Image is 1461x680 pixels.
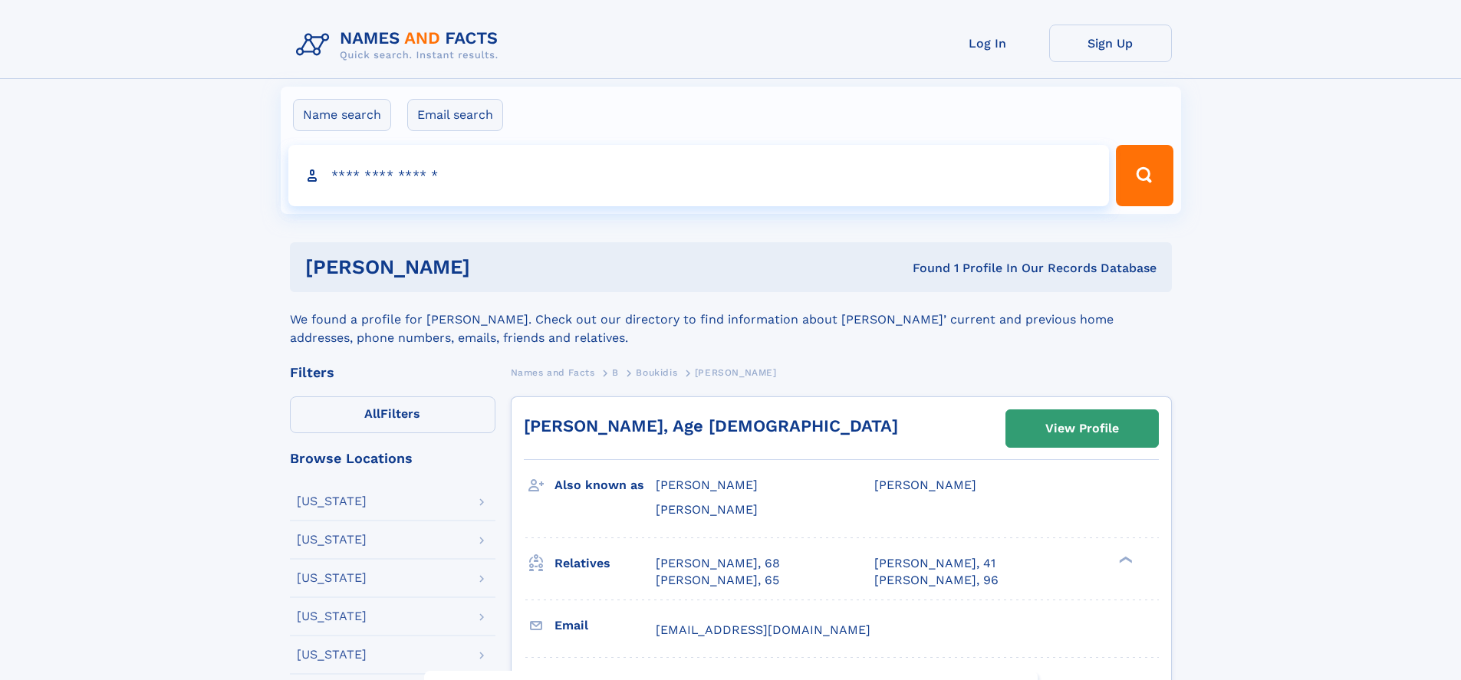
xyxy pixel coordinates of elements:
[288,145,1110,206] input: search input
[1115,554,1134,564] div: ❯
[612,367,619,378] span: B
[290,396,495,433] label: Filters
[612,363,619,382] a: B
[656,478,758,492] span: [PERSON_NAME]
[874,572,999,589] a: [PERSON_NAME], 96
[290,292,1172,347] div: We found a profile for [PERSON_NAME]. Check out our directory to find information about [PERSON_N...
[511,363,595,382] a: Names and Facts
[297,534,367,546] div: [US_STATE]
[636,363,677,382] a: Boukidis
[290,452,495,465] div: Browse Locations
[656,572,779,589] a: [PERSON_NAME], 65
[290,25,511,66] img: Logo Names and Facts
[874,555,995,572] a: [PERSON_NAME], 41
[1116,145,1173,206] button: Search Button
[554,472,656,498] h3: Also known as
[1045,411,1119,446] div: View Profile
[290,366,495,379] div: Filters
[695,367,777,378] span: [PERSON_NAME]
[293,99,391,131] label: Name search
[656,502,758,517] span: [PERSON_NAME]
[636,367,677,378] span: Boukidis
[297,649,367,661] div: [US_STATE]
[554,550,656,577] h3: Relatives
[524,416,898,435] a: [PERSON_NAME], Age [DEMOGRAPHIC_DATA]
[656,623,870,637] span: [EMAIL_ADDRESS][DOMAIN_NAME]
[874,478,976,492] span: [PERSON_NAME]
[305,258,692,277] h1: [PERSON_NAME]
[297,610,367,623] div: [US_STATE]
[656,555,780,572] a: [PERSON_NAME], 68
[691,260,1157,277] div: Found 1 Profile In Our Records Database
[297,495,367,508] div: [US_STATE]
[364,406,380,421] span: All
[926,25,1049,62] a: Log In
[407,99,503,131] label: Email search
[297,572,367,584] div: [US_STATE]
[1049,25,1172,62] a: Sign Up
[1006,410,1158,447] a: View Profile
[554,613,656,639] h3: Email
